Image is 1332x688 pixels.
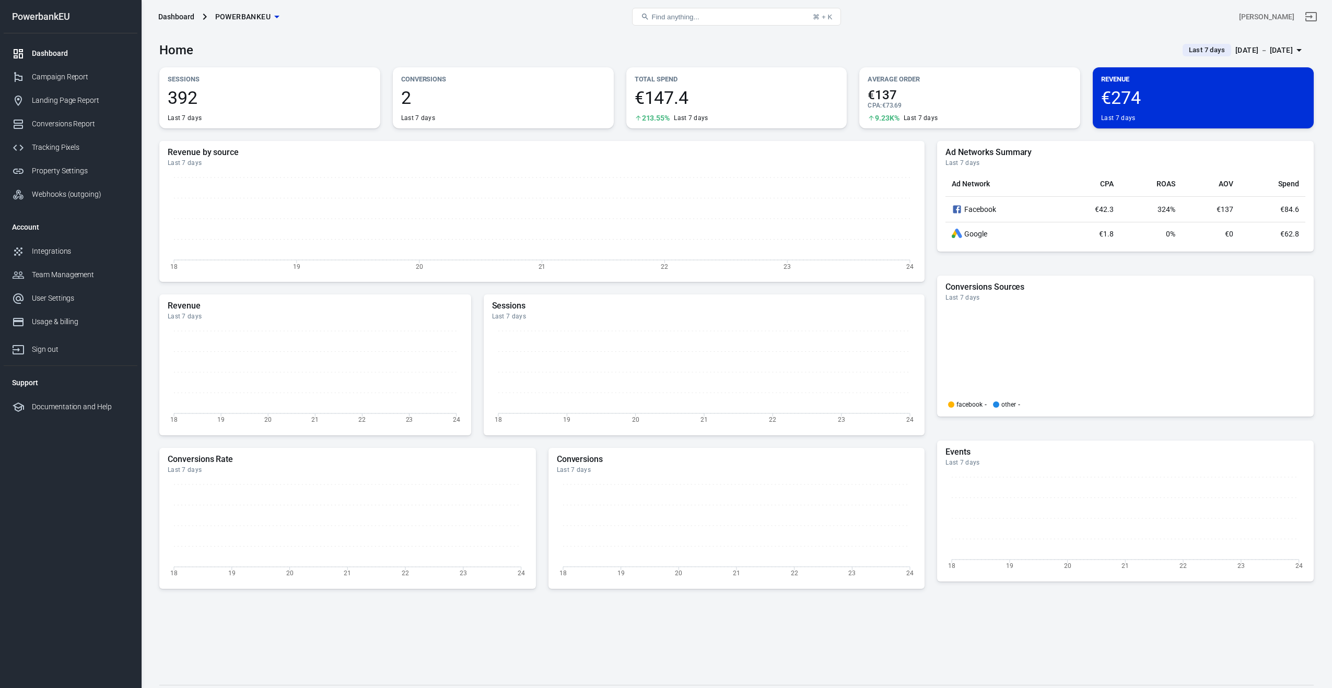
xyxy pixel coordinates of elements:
div: Webhooks (outgoing) [32,189,129,200]
tspan: 23 [460,570,467,577]
p: Average Order [868,74,1072,85]
tspan: 21 [1122,562,1129,570]
h5: Events [945,447,1305,457]
tspan: 18 [559,570,567,577]
span: Last 7 days [1185,45,1229,55]
div: [DATE] － [DATE] [1235,44,1293,57]
div: User Settings [32,293,129,304]
a: Campaign Report [4,65,137,89]
tspan: 23 [849,570,856,577]
div: Last 7 days [904,114,938,122]
th: AOV [1182,171,1240,197]
span: - [985,401,987,408]
tspan: 23 [1237,562,1245,570]
div: Last 7 days [557,466,917,474]
tspan: 19 [228,570,236,577]
th: Ad Network [945,171,1058,197]
h5: Ad Networks Summary [945,147,1305,158]
tspan: 22 [769,416,776,423]
a: Property Settings [4,159,137,183]
tspan: 18 [495,416,502,423]
span: 324% [1158,205,1175,213]
h5: Conversions [557,454,917,465]
span: CPA : [868,102,882,109]
h5: Revenue by source [168,147,916,158]
div: Account id: euM9DEON [1239,11,1294,22]
div: Google [952,229,1051,239]
svg: Facebook Ads [952,203,962,216]
p: Conversions [401,74,605,85]
tspan: 24 [906,570,914,577]
span: €137 [868,89,1072,101]
span: 392 [168,89,372,106]
div: Last 7 days [401,114,435,122]
div: Sign out [32,344,129,355]
div: Landing Page Report [32,95,129,106]
tspan: 18 [170,263,178,270]
div: Dashboard [158,11,194,22]
div: Facebook [952,203,1051,216]
div: Google Ads [952,229,962,239]
a: Integrations [4,240,137,263]
tspan: 19 [1006,562,1013,570]
tspan: 24 [453,416,460,423]
tspan: 20 [1064,562,1071,570]
button: Last 7 days[DATE] － [DATE] [1174,42,1314,59]
p: Revenue [1101,74,1305,85]
li: Support [4,370,137,395]
tspan: 23 [784,263,791,270]
div: Last 7 days [674,114,708,122]
tspan: 22 [661,263,668,270]
li: Account [4,215,137,240]
div: Last 7 days [168,114,202,122]
h3: Home [159,43,193,57]
tspan: 20 [286,570,294,577]
th: CPA [1058,171,1119,197]
div: ⌘ + K [813,13,832,21]
div: Campaign Report [32,72,129,82]
div: Last 7 days [168,159,916,167]
span: €62.8 [1280,230,1299,238]
tspan: 24 [1295,562,1303,570]
a: Tracking Pixels [4,136,137,159]
tspan: 24 [906,263,914,270]
div: Last 7 days [945,159,1305,167]
div: Last 7 days [1101,114,1135,122]
tspan: 20 [675,570,682,577]
div: Dashboard [32,48,129,59]
div: Usage & billing [32,316,129,327]
span: PowerbankEU [215,10,271,23]
p: Sessions [168,74,372,85]
tspan: 19 [563,416,570,423]
tspan: 24 [906,416,914,423]
div: Last 7 days [945,293,1305,302]
tspan: 22 [791,570,798,577]
th: Spend [1240,171,1305,197]
span: €1.8 [1099,230,1114,238]
a: Webhooks (outgoing) [4,183,137,206]
tspan: 18 [948,562,955,570]
div: Tracking Pixels [32,142,129,153]
span: €0 [1225,230,1233,238]
tspan: 22 [358,416,366,423]
span: €137 [1217,205,1233,213]
tspan: 18 [170,570,178,577]
tspan: 22 [1179,562,1187,570]
div: Last 7 days [168,466,528,474]
span: €73.69 [882,102,902,109]
div: Team Management [32,269,129,280]
div: Last 7 days [945,458,1305,467]
p: other [1001,401,1016,408]
tspan: 23 [838,416,845,423]
a: Team Management [4,263,137,287]
div: Conversions Report [32,118,129,129]
button: PowerbankEU [211,7,283,27]
span: 213.55% [642,114,670,122]
p: facebook [956,401,983,408]
span: 9.23K% [875,114,899,122]
tspan: 19 [217,416,225,423]
tspan: 22 [402,570,409,577]
div: PowerbankEU [4,12,137,21]
span: 0% [1166,230,1175,238]
tspan: 21 [311,416,319,423]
